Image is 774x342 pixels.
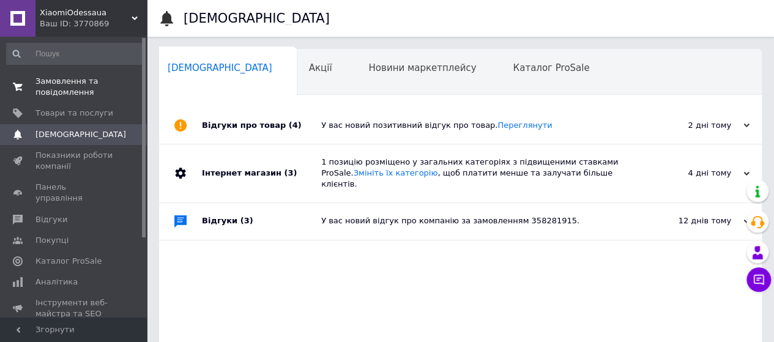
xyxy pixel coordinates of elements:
[627,215,750,226] div: 12 днів тому
[35,76,113,98] span: Замовлення та повідомлення
[202,203,321,240] div: Відгуки
[35,297,113,319] span: Інструменти веб-майстра та SEO
[35,129,126,140] span: [DEMOGRAPHIC_DATA]
[321,120,627,131] div: У вас новий позитивний відгук про товар.
[513,62,589,73] span: Каталог ProSale
[321,215,627,226] div: У вас новий відгук про компанію за замовленням 358281915.
[368,62,476,73] span: Новини маркетплейсу
[746,267,771,292] button: Чат з покупцем
[354,168,438,177] a: Змініть їх категорію
[321,157,627,190] div: 1 позицію розміщено у загальних категоріях з підвищеними ставками ProSale. , щоб платити менше та...
[309,62,332,73] span: Акції
[184,11,330,26] h1: [DEMOGRAPHIC_DATA]
[6,43,144,65] input: Пошук
[35,256,102,267] span: Каталог ProSale
[35,214,67,225] span: Відгуки
[240,216,253,225] span: (3)
[35,235,69,246] span: Покупці
[627,168,750,179] div: 4 дні тому
[35,108,113,119] span: Товари та послуги
[40,18,147,29] div: Ваш ID: 3770869
[497,121,552,130] a: Переглянути
[35,150,113,172] span: Показники роботи компанії
[289,121,302,130] span: (4)
[627,120,750,131] div: 2 дні тому
[35,277,78,288] span: Аналітика
[202,107,321,144] div: Відгуки про товар
[168,62,272,73] span: [DEMOGRAPHIC_DATA]
[202,144,321,203] div: Інтернет магазин
[284,168,297,177] span: (3)
[40,7,132,18] span: XiaomiOdessaua
[35,182,113,204] span: Панель управління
